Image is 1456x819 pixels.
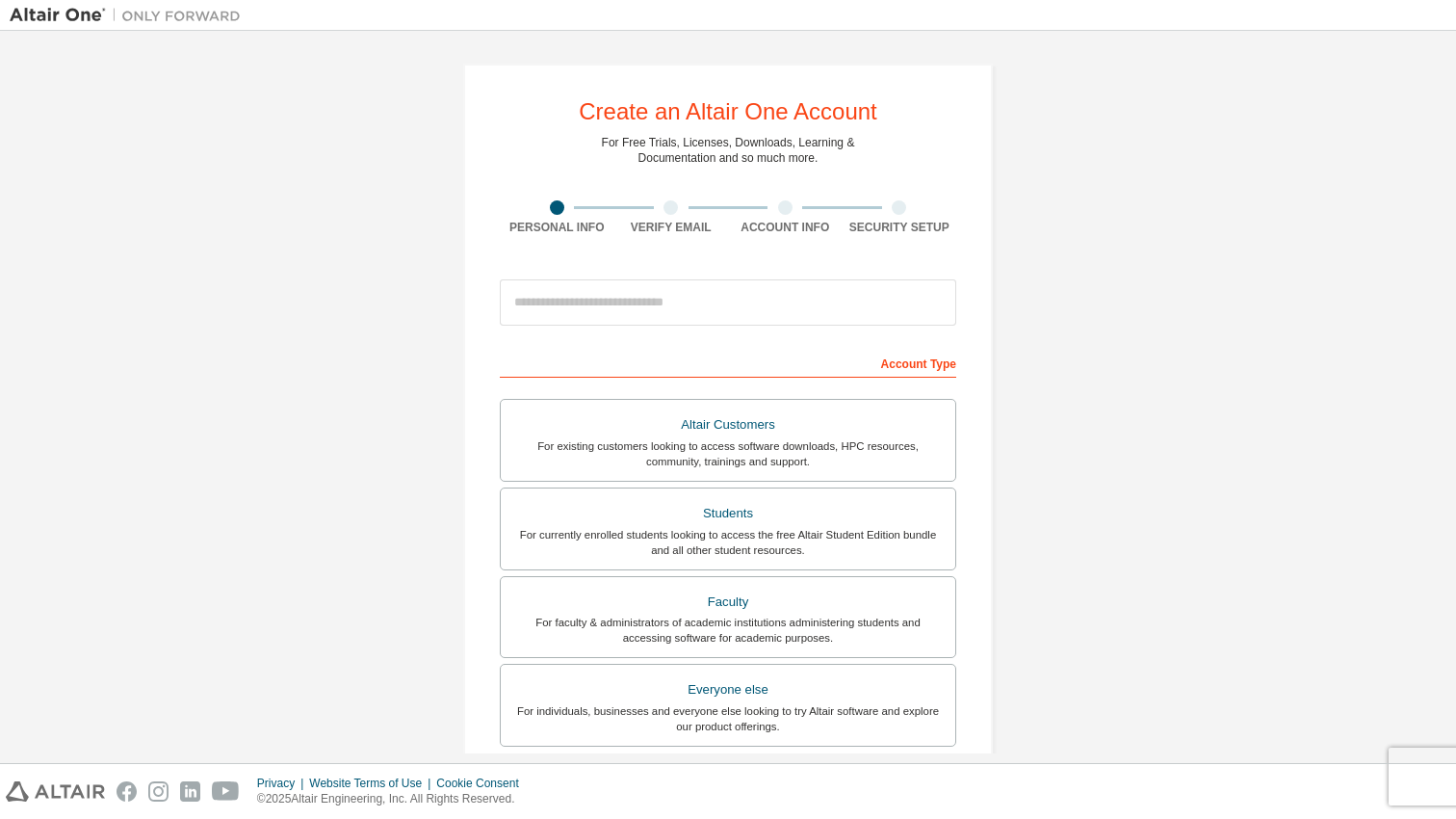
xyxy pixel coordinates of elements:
[512,438,944,469] div: For existing customers looking to access software downloads, HPC resources, community, trainings ...
[148,781,169,802] img: instagram.svg
[257,776,309,791] div: Privacy
[6,781,105,802] img: altair_logo.svg
[180,781,200,802] img: linkedin.svg
[614,220,729,235] div: Verify Email
[512,411,944,438] div: Altair Customers
[512,527,944,558] div: For currently enrolled students looking to access the free Altair Student Edition bundle and all ...
[512,676,944,703] div: Everyone else
[117,781,137,802] img: facebook.svg
[257,791,531,807] p: © 2025 Altair Engineering, Inc. All Rights Reserved.
[436,776,530,791] div: Cookie Consent
[843,220,957,235] div: Security Setup
[500,220,614,235] div: Personal Info
[512,615,944,646] div: For faculty & administrators of academic institutions administering students and accessing softwa...
[309,776,436,791] div: Website Terms of Use
[579,100,877,123] div: Create an Altair One Account
[212,781,240,802] img: youtube.svg
[10,6,250,25] img: Altair One
[512,500,944,527] div: Students
[512,589,944,616] div: Faculty
[500,347,956,378] div: Account Type
[602,135,855,166] div: For Free Trials, Licenses, Downloads, Learning & Documentation and so much more.
[728,220,843,235] div: Account Info
[512,703,944,734] div: For individuals, businesses and everyone else looking to try Altair software and explore our prod...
